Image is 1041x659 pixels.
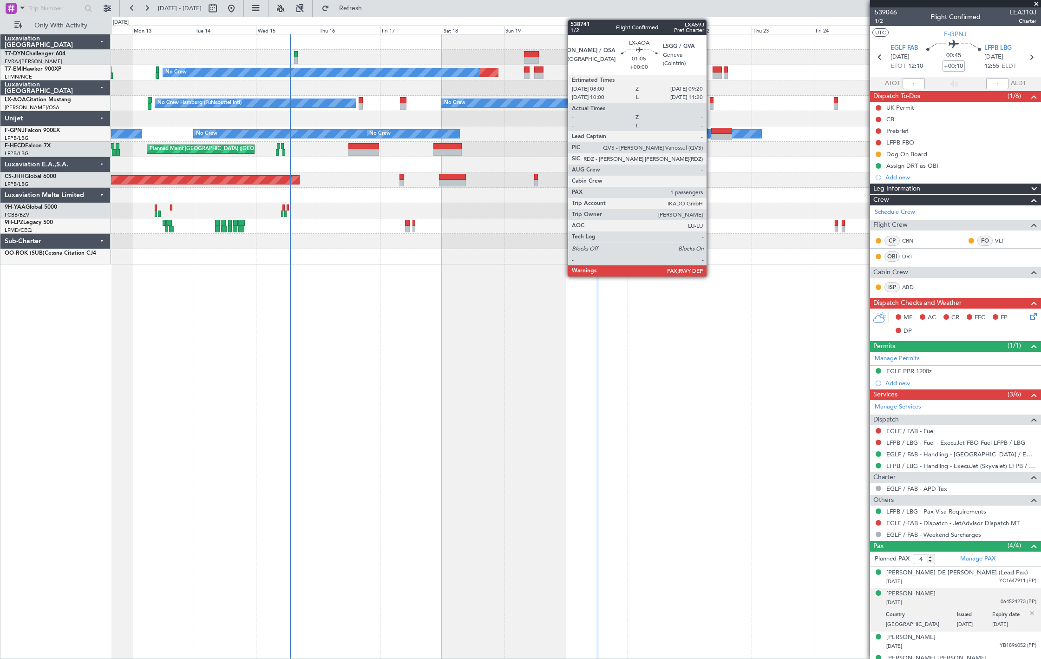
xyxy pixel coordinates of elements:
[1001,313,1008,323] span: FP
[194,26,255,34] div: Tue 14
[873,267,908,278] span: Cabin Crew
[993,612,1028,621] p: Expiry date
[875,208,915,217] a: Schedule Crew
[196,127,217,141] div: No Crew
[1010,7,1036,17] span: LEA310J
[873,389,897,400] span: Services
[873,495,894,506] span: Others
[165,66,187,79] div: No Crew
[873,472,896,483] span: Charter
[903,78,925,89] input: --:--
[317,1,373,16] button: Refresh
[5,143,25,149] span: F-HECD
[873,220,908,231] span: Flight Crew
[886,621,957,630] p: [GEOGRAPHIC_DATA]
[5,97,71,103] a: LX-AOACitation Mustang
[504,26,566,34] div: Sun 19
[628,26,689,34] div: Tue 21
[995,237,1016,245] a: VLF
[5,97,26,103] span: LX-AOA
[886,599,902,606] span: [DATE]
[5,73,32,80] a: LFMN/NCE
[875,354,920,363] a: Manage Permits
[1000,642,1036,650] span: YB1896052 (PP)
[1001,598,1036,606] span: 064524273 (PP)
[5,143,51,149] a: F-HECDFalcon 7X
[886,612,957,621] p: Country
[318,26,380,34] div: Thu 16
[5,174,56,179] a: CS-JHHGlobal 6000
[946,51,961,60] span: 00:45
[873,91,920,102] span: Dispatch To-Dos
[890,53,910,62] span: [DATE]
[873,298,962,309] span: Dispatch Checks and Weather
[886,462,1036,470] a: LFPB / LBG - Handling - ExecuJet (Skyvalet) LFPB / LBG
[5,220,23,225] span: 9H-LPZ
[5,66,23,72] span: T7-EMI
[977,236,993,246] div: FO
[875,554,910,564] label: Planned PAX
[904,313,912,323] span: MF
[902,252,923,261] a: DRT
[1008,540,1021,550] span: (4/4)
[24,22,98,29] span: Only With Activity
[960,554,995,564] a: Manage PAX
[380,26,442,34] div: Fri 17
[1008,91,1021,101] span: (1/6)
[5,51,26,57] span: T7-DYN
[886,578,902,585] span: [DATE]
[984,44,1012,53] span: LFPB LBG
[886,531,981,539] a: EGLF / FAB - Weekend Surcharges
[902,283,923,291] a: ABD
[993,621,1028,630] p: [DATE]
[908,62,923,71] span: 12:10
[884,282,900,292] div: ISP
[957,621,993,630] p: [DATE]
[671,127,693,141] div: No Crew
[1011,79,1026,88] span: ALDT
[28,1,82,15] input: Trip Number
[885,379,1036,387] div: Add new
[873,184,920,194] span: Leg Information
[886,150,927,158] div: Dog On Board
[1028,609,1036,618] img: close
[886,643,902,650] span: [DATE]
[886,439,1025,447] a: LFPB / LBG - Fuel - ExecuJet FBO Fuel LFPB / LBG
[886,162,938,170] div: Assign DRT as OBI
[944,29,967,39] span: F-GPNJ
[1008,341,1021,350] span: (1/1)
[886,104,914,112] div: UK Permit
[1010,17,1036,25] span: Charter
[886,485,947,493] a: EGLF / FAB - APD Tax
[875,17,897,25] span: 1/2
[873,195,889,205] span: Crew
[331,5,370,12] span: Refresh
[10,18,101,33] button: Only With Activity
[5,204,26,210] span: 9H-YAA
[5,66,61,72] a: T7-EMIHawker 900XP
[928,313,936,323] span: AC
[984,62,999,71] span: 12:55
[5,174,25,179] span: CS-JHH
[886,519,1020,527] a: EGLF / FAB - Dispatch - JetAdvisor Dispatch MT
[884,251,900,262] div: OBI
[583,142,730,156] div: Planned Maint [GEOGRAPHIC_DATA] ([GEOGRAPHIC_DATA])
[886,568,1028,578] div: [PERSON_NAME] DE [PERSON_NAME] (Lead Pax)
[886,367,932,375] div: EGLF PPR 1200z
[158,4,202,13] span: [DATE] - [DATE]
[873,541,884,552] span: Pax
[951,313,959,323] span: CR
[5,135,29,142] a: LFPB/LBG
[5,204,57,210] a: 9H-YAAGlobal 5000
[902,237,923,245] a: CRN
[885,79,900,88] span: ATOT
[886,589,936,599] div: [PERSON_NAME]
[1008,389,1021,399] span: (3/6)
[872,28,889,37] button: UTC
[752,26,813,34] div: Thu 23
[444,96,465,110] div: No Crew
[5,211,29,218] a: FCBB/BZV
[132,26,194,34] div: Mon 13
[5,227,32,234] a: LFMD/CEQ
[5,128,25,133] span: F-GPNJ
